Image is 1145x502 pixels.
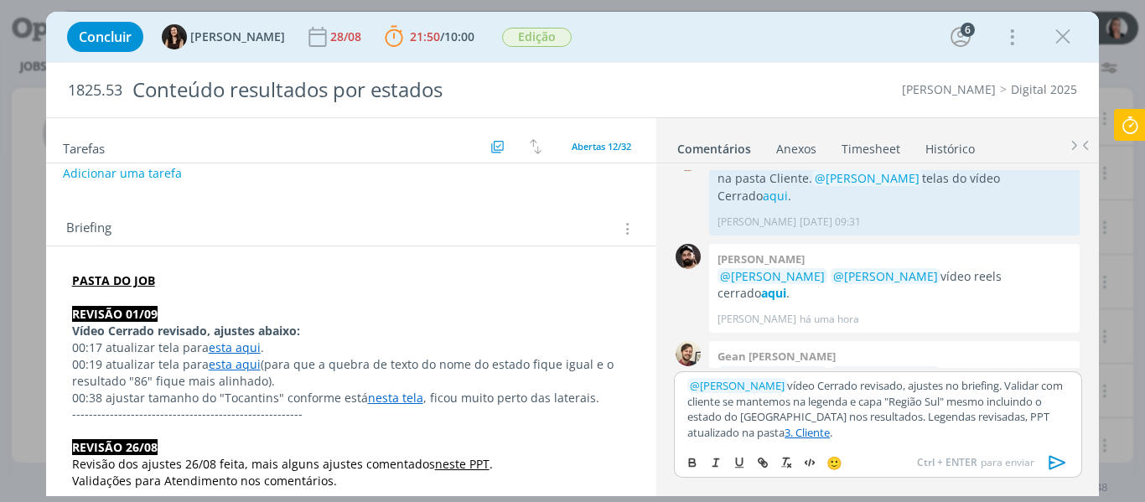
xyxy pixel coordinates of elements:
p: vídeo Cerrado revisado, ajustes no briefing. Validar com cliente se mantemos na legenda e capa "R... [687,378,1068,440]
span: Briefing [66,218,111,240]
img: G [676,341,701,366]
span: Concluir [79,30,132,44]
span: para enviar [917,455,1034,470]
span: [PERSON_NAME] [190,31,285,43]
a: Digital 2025 [1011,81,1077,97]
button: Concluir [67,22,143,52]
span: 🙂 [826,454,842,471]
div: 6 [961,23,975,37]
a: 3. Cliente [785,425,830,440]
p: 00:38 ajustar tamanho do "Tocantins" conforme está , ficou muito perto das laterais. [72,390,631,406]
p: legendas para reels sul e cerrado atualizadas no ppt: [718,366,1071,401]
button: I[PERSON_NAME] [162,24,285,49]
p: vídeo reels cerrado . [718,268,1071,303]
p: [PERSON_NAME] [718,312,796,327]
div: dialog [46,12,1100,496]
a: aqui [763,188,788,204]
span: 21:50 [410,28,440,44]
span: @[PERSON_NAME] [720,366,825,382]
img: B [676,244,701,269]
strong: REVISÃO 26/08 [72,439,158,455]
strong: REVISÃO 01/09 [72,306,158,322]
span: @[PERSON_NAME] [833,366,938,382]
p: [PERSON_NAME] [718,215,796,230]
a: aqui [761,285,786,301]
div: Conteúdo resultados por estados [126,70,650,111]
span: @ [690,378,700,393]
p: 00:17 atualizar tela para . [72,339,631,356]
p: ------------------------------------------------------- [72,406,631,422]
button: Edição [501,27,572,48]
div: 28/08 [330,31,365,43]
button: 🙂 [822,453,846,473]
a: Timesheet [841,133,901,158]
span: Validações para Atendimento nos comentários. [72,473,337,489]
span: Abertas 12/32 [572,140,631,153]
a: PASTA DO JOB [72,272,155,288]
span: @[PERSON_NAME] [815,170,920,186]
span: @[PERSON_NAME] [720,268,825,284]
span: Edição [502,28,572,47]
div: Anexos [776,141,816,158]
b: Gean [PERSON_NAME] [718,349,836,364]
a: Comentários [676,133,752,158]
span: . [490,456,493,472]
span: / [440,28,444,44]
button: 21:50/10:00 [381,23,479,50]
span: @[PERSON_NAME] [833,268,938,284]
a: Histórico [925,133,976,158]
p: 00:19 atualizar tela para (para que a quebra de texto do nome do estado fique igual e o resultado... [72,356,631,390]
span: [DATE] 09:31 [800,215,861,230]
span: 1825.53 [68,81,122,100]
span: 10:00 [444,28,474,44]
span: Ctrl + ENTER [917,455,981,470]
a: [PERSON_NAME] [902,81,996,97]
strong: Vídeo Cerrado revisado, ajustes abaixo: [72,323,300,339]
a: nesta tela [368,390,423,406]
button: 6 [947,23,974,50]
a: neste PPT [435,456,490,472]
b: [PERSON_NAME] [718,251,805,267]
p: telas revisadas, PPT atualizado no View e na pasta Cliente. telas do vídeo Cerrado . [718,153,1071,204]
img: arrow-down-up.svg [530,139,541,154]
button: Adicionar uma tarefa [62,158,183,189]
a: esta aqui [209,339,261,355]
span: Tarefas [63,137,105,157]
span: [PERSON_NAME] [690,378,785,393]
a: esta aqui [209,356,261,372]
span: há uma hora [800,312,859,327]
span: Revisão dos ajustes 26/08 feita, mais alguns ajustes comentados [72,456,435,472]
img: I [162,24,187,49]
